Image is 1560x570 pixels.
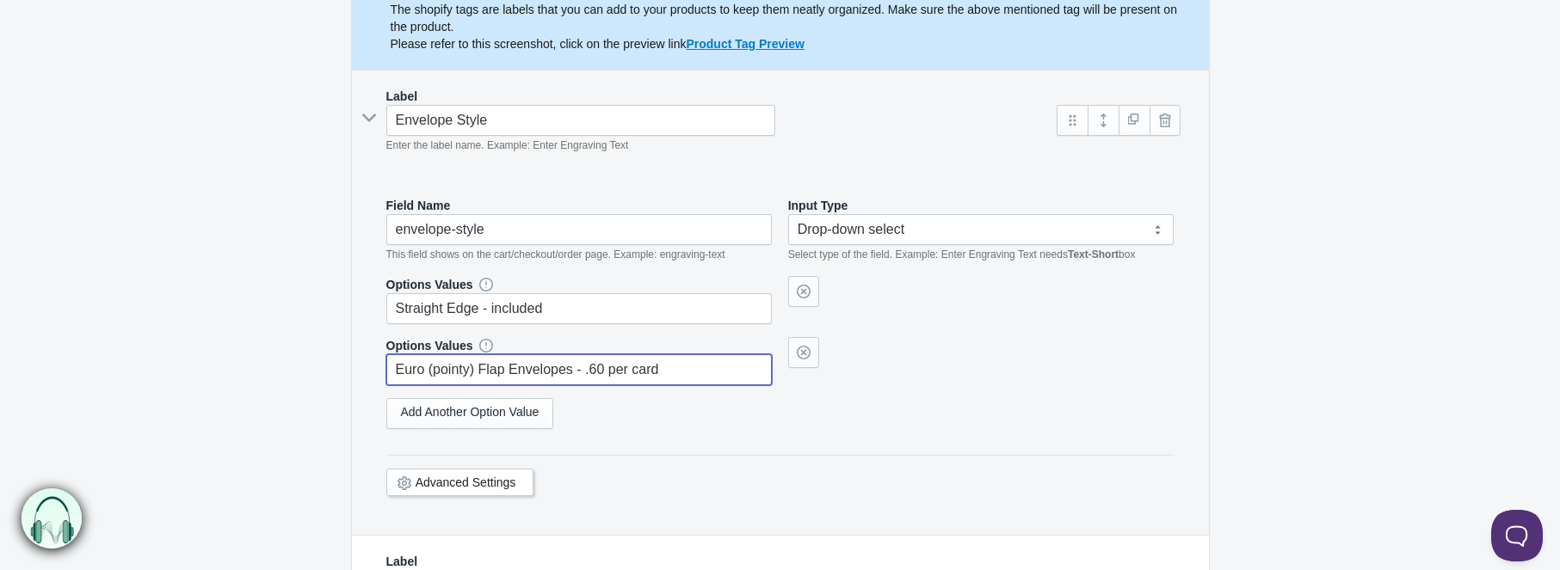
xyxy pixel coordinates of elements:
label: Label [386,88,418,105]
b: Text-Short [1068,248,1119,260]
a: Add Another Option Value [386,398,554,429]
iframe: Toggle Customer Support [1491,510,1543,561]
p: The shopify tags are labels that you can add to your products to keep them neatly organized. Make... [391,1,1192,52]
a: Product Tag Preview [686,37,804,51]
em: Enter the label name. Example: Enter Engraving Text [386,139,629,151]
img: bxm.png [22,488,82,549]
a: Advanced Settings [416,475,516,489]
label: Input Type [788,197,848,214]
label: Field Name [386,197,451,214]
label: Options Values [386,276,473,293]
label: Label [386,553,418,570]
em: Select type of the field. Example: Enter Engraving Text needs box [788,248,1136,260]
label: Options Values [386,337,473,354]
em: This field shows on the cart/checkout/order page. Example: engraving-text [386,248,725,260]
